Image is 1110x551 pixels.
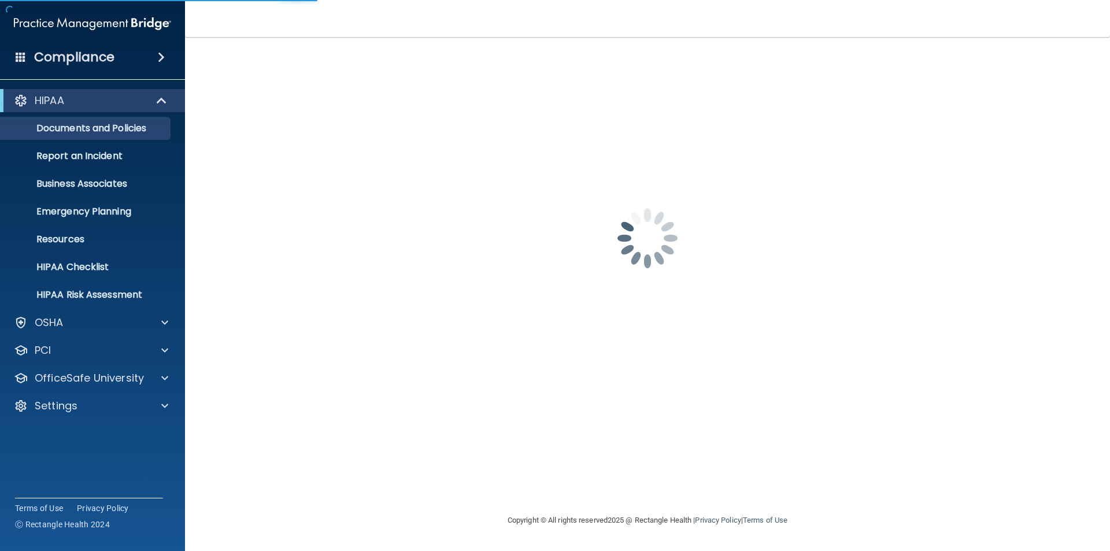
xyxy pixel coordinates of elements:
[77,502,129,514] a: Privacy Policy
[695,516,741,524] a: Privacy Policy
[14,316,168,330] a: OSHA
[743,516,787,524] a: Terms of Use
[436,502,859,539] div: Copyright © All rights reserved 2025 @ Rectangle Health | |
[8,206,165,217] p: Emergency Planning
[14,371,168,385] a: OfficeSafe University
[35,371,144,385] p: OfficeSafe University
[35,316,64,330] p: OSHA
[8,289,165,301] p: HIPAA Risk Assessment
[8,178,165,190] p: Business Associates
[8,234,165,245] p: Resources
[15,519,110,530] span: Ⓒ Rectangle Health 2024
[35,399,77,413] p: Settings
[14,94,168,108] a: HIPAA
[8,261,165,273] p: HIPAA Checklist
[14,12,171,35] img: PMB logo
[34,49,114,65] h4: Compliance
[8,123,165,134] p: Documents and Policies
[14,399,168,413] a: Settings
[15,502,63,514] a: Terms of Use
[14,343,168,357] a: PCI
[35,343,51,357] p: PCI
[8,150,165,162] p: Report an Incident
[35,94,64,108] p: HIPAA
[590,180,705,296] img: spinner.e123f6fc.gif
[910,469,1096,515] iframe: Drift Widget Chat Controller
